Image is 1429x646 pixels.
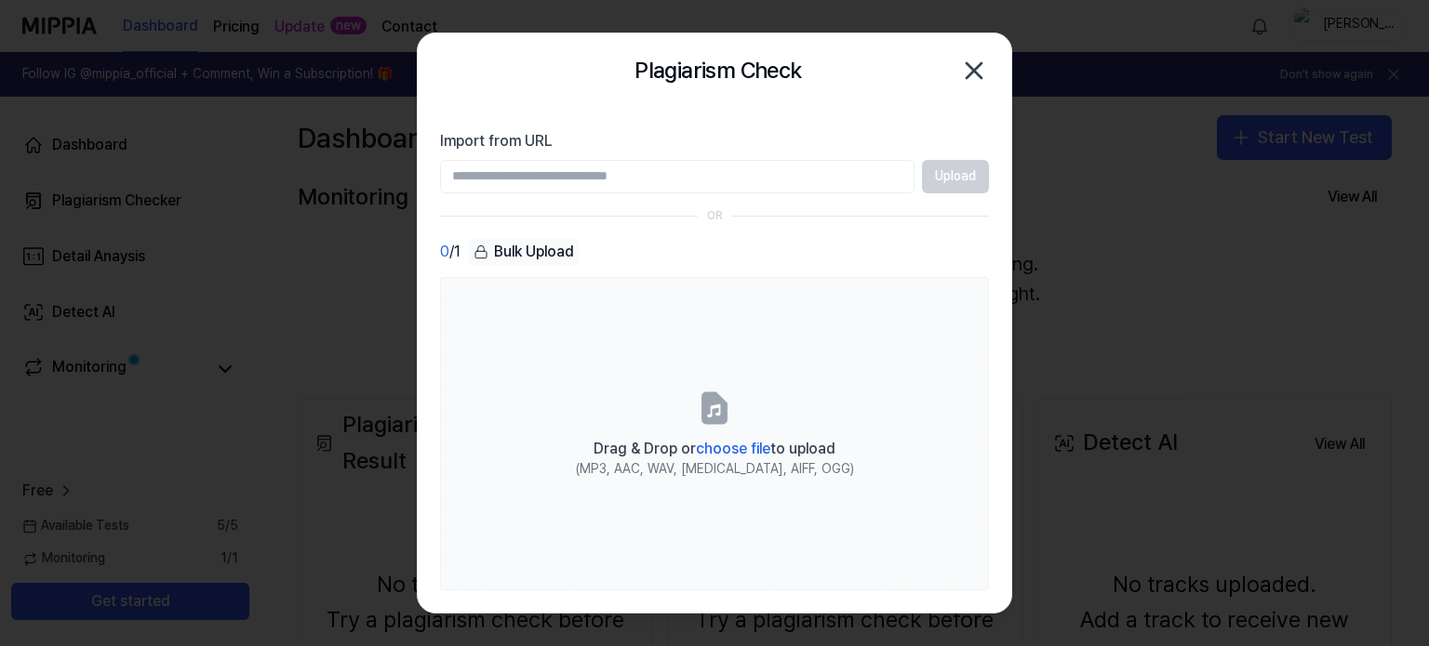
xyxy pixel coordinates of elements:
[440,241,449,263] span: 0
[576,460,854,479] div: (MP3, AAC, WAV, [MEDICAL_DATA], AIFF, OGG)
[440,239,461,266] div: / 1
[696,440,770,457] span: choose file
[468,239,580,265] div: Bulk Upload
[707,208,723,224] div: OR
[468,239,580,266] button: Bulk Upload
[634,53,801,88] h2: Plagiarism Check
[594,440,835,457] span: Drag & Drop or to upload
[440,130,989,152] label: Import from URL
